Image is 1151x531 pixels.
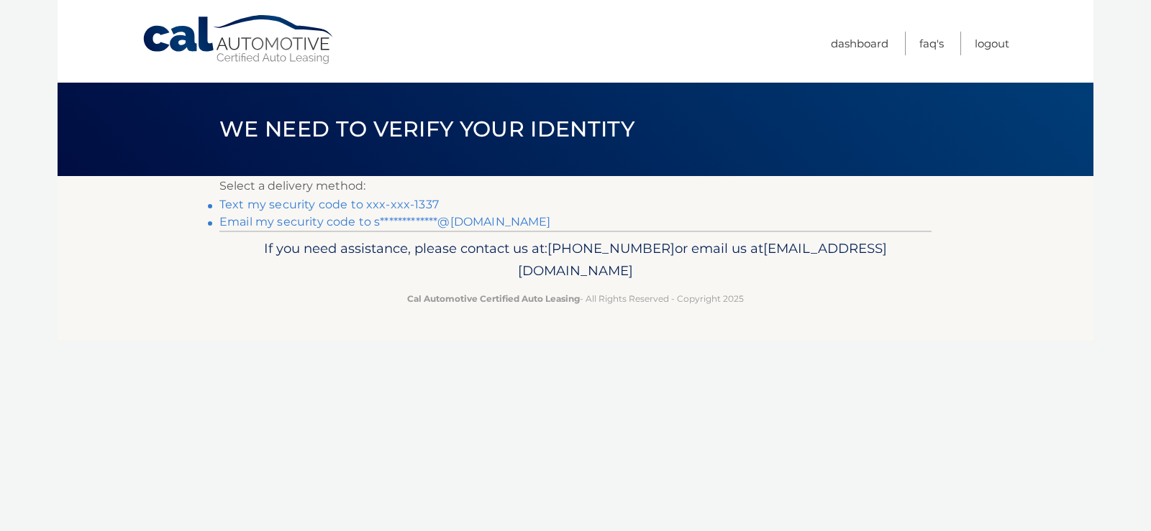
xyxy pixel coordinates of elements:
[831,32,888,55] a: Dashboard
[407,293,580,304] strong: Cal Automotive Certified Auto Leasing
[229,291,922,306] p: - All Rights Reserved - Copyright 2025
[219,198,439,211] a: Text my security code to xxx-xxx-1337
[919,32,944,55] a: FAQ's
[229,237,922,283] p: If you need assistance, please contact us at: or email us at
[219,116,634,142] span: We need to verify your identity
[142,14,336,65] a: Cal Automotive
[547,240,675,257] span: [PHONE_NUMBER]
[975,32,1009,55] a: Logout
[219,176,932,196] p: Select a delivery method:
